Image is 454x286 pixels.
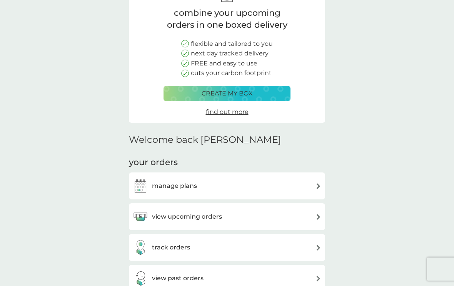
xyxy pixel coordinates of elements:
[315,214,321,220] img: arrow right
[129,157,178,169] h3: your orders
[129,134,281,146] h2: Welcome back [PERSON_NAME]
[191,39,273,49] p: flexible and tailored to you
[152,243,190,253] h3: track orders
[202,89,253,99] p: create my box
[152,273,204,283] h3: view past orders
[315,183,321,189] img: arrow right
[206,108,249,115] span: find out more
[164,86,290,101] button: create my box
[315,245,321,251] img: arrow right
[191,68,272,78] p: cuts your carbon footprint
[152,212,222,222] h3: view upcoming orders
[191,49,269,59] p: next day tracked delivery
[191,59,257,69] p: FREE and easy to use
[152,181,197,191] h3: manage plans
[164,7,290,31] p: combine your upcoming orders in one boxed delivery
[206,107,249,117] a: find out more
[315,276,321,281] img: arrow right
